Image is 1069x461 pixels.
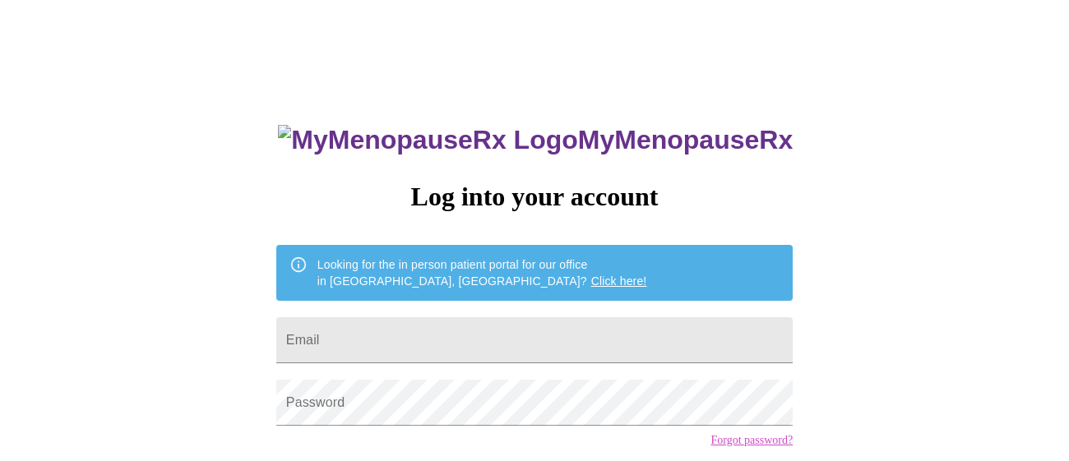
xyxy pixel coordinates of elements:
[710,434,793,447] a: Forgot password?
[278,125,577,155] img: MyMenopauseRx Logo
[278,125,793,155] h3: MyMenopauseRx
[591,274,647,288] a: Click here!
[317,250,647,296] div: Looking for the in person patient portal for our office in [GEOGRAPHIC_DATA], [GEOGRAPHIC_DATA]?
[276,182,793,212] h3: Log into your account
